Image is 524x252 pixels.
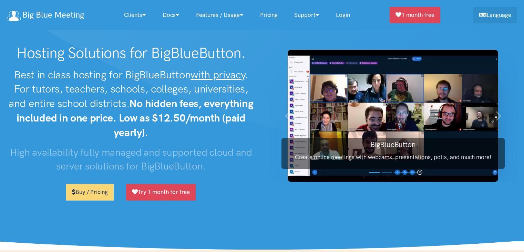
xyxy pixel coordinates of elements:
[286,8,328,22] a: Support
[281,153,505,162] p: Create online meetings with webcams, presentations, polls, and much more!
[473,7,517,23] a: Language
[188,8,252,22] a: Features / Usage
[7,68,255,140] h2: Best in class hosting for BigBlueButton . For tutors, teachers, schools, colleges, universities, ...
[17,97,254,139] strong: No hidden fees, everything included in one price. Low as $12.50/month (paid yearly).
[252,8,286,22] a: Pricing
[7,8,84,22] a: Big Blue Meeting
[191,68,245,81] u: with privacy
[281,139,505,149] h3: BigBlueButton
[7,44,255,62] h1: Hosting Solutions for BigBlueButton.
[154,8,188,22] a: Docs
[288,50,498,182] img: BigBlueButton screenshot
[328,8,358,22] a: Login
[390,7,440,23] a: 1 month free
[7,11,21,21] img: logo
[7,145,255,173] h3: High availability fully managed and supported cloud and server solutions for BigBlueButton.
[116,8,154,22] a: Clients
[126,184,196,200] a: Try 1 month for free
[66,184,114,200] a: Buy / Pricing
